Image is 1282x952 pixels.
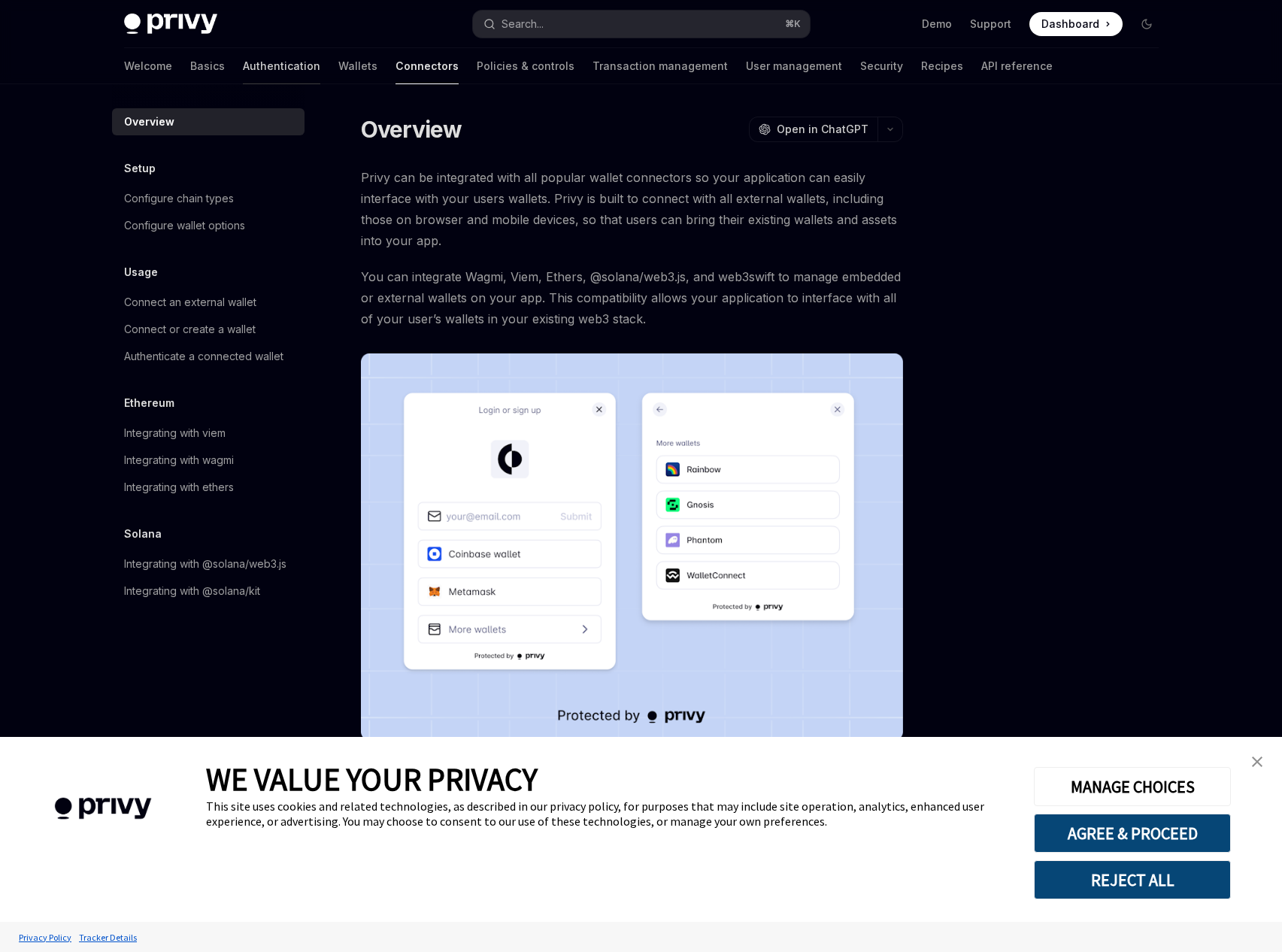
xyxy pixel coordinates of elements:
a: Integrating with @solana/kit [112,578,305,605]
img: company logo [23,776,183,841]
div: Integrating with viem [124,424,226,442]
a: Configure chain types [112,185,305,212]
a: Dashboard [1029,12,1123,36]
a: Connect an external wallet [112,289,305,316]
img: dark logo [124,14,217,35]
a: Wallets [338,48,377,84]
a: Basics [190,48,225,84]
span: Dashboard [1041,17,1099,32]
a: Recipes [921,48,963,84]
a: Privacy Policy [15,924,75,950]
img: close banner [1252,756,1262,767]
button: Open in ChatGPT [749,117,877,142]
a: Overview [112,108,305,135]
a: Configure wallet options [112,212,305,239]
a: Integrating with ethers [112,474,305,501]
img: Connectors3 [361,353,903,741]
a: Security [860,48,903,84]
button: MANAGE CHOICES [1034,767,1231,806]
div: Integrating with @solana/web3.js [124,555,286,573]
a: Tracker Details [75,924,141,950]
a: Demo [922,17,952,32]
button: AGREE & PROCEED [1034,814,1231,853]
button: Toggle dark mode [1135,12,1159,36]
h5: Ethereum [124,394,174,412]
div: Overview [124,113,174,131]
span: You can integrate Wagmi, Viem, Ethers, @solana/web3.js, and web3swift to manage embedded or exter... [361,266,903,329]
h5: Setup [124,159,156,177]
div: Configure chain types [124,189,234,208]
a: Support [970,17,1011,32]
h5: Solana [124,525,162,543]
div: Integrating with wagmi [124,451,234,469]
a: Policies & controls [477,48,574,84]
div: Configure wallet options [124,217,245,235]
a: Authenticate a connected wallet [112,343,305,370]
button: Search...⌘K [473,11,810,38]
a: Integrating with wagmi [112,447,305,474]
a: close banner [1242,747,1272,777]
div: Search... [502,15,544,33]
div: Integrating with @solana/kit [124,582,260,600]
div: Integrating with ethers [124,478,234,496]
div: Connect an external wallet [124,293,256,311]
a: Integrating with viem [112,420,305,447]
h1: Overview [361,116,462,143]
a: Connect or create a wallet [112,316,305,343]
span: ⌘ K [785,18,801,30]
span: Privy can be integrated with all popular wallet connectors so your application can easily interfa... [361,167,903,251]
span: WE VALUE YOUR PRIVACY [206,759,538,799]
span: Open in ChatGPT [777,122,868,137]
div: Connect or create a wallet [124,320,256,338]
div: Authenticate a connected wallet [124,347,283,365]
a: Connectors [396,48,459,84]
a: Integrating with @solana/web3.js [112,550,305,578]
a: User management [746,48,842,84]
a: Welcome [124,48,172,84]
a: Authentication [243,48,320,84]
a: Transaction management [593,48,728,84]
button: REJECT ALL [1034,860,1231,899]
h5: Usage [124,263,158,281]
a: API reference [981,48,1053,84]
div: This site uses cookies and related technologies, as described in our privacy policy, for purposes... [206,799,1011,829]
